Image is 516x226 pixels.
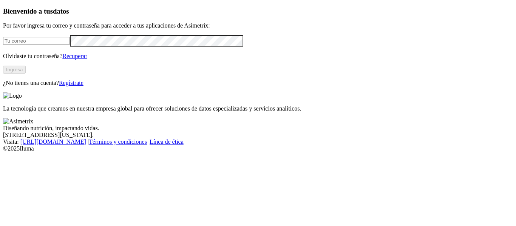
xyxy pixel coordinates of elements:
[3,92,22,99] img: Logo
[3,7,513,15] h3: Bienvenido a tus
[3,22,513,29] p: Por favor ingresa tu correo y contraseña para acceder a tus aplicaciones de Asimetrix:
[3,132,513,138] div: [STREET_ADDRESS][US_STATE].
[62,53,87,59] a: Recuperar
[59,80,83,86] a: Regístrate
[3,138,513,145] div: Visita : | |
[3,37,70,45] input: Tu correo
[150,138,184,145] a: Línea de ética
[3,125,513,132] div: Diseñando nutrición, impactando vidas.
[3,105,513,112] p: La tecnología que creamos en nuestra empresa global para ofrecer soluciones de datos especializad...
[3,66,26,74] button: Ingresa
[89,138,147,145] a: Términos y condiciones
[53,7,69,15] span: datos
[3,80,513,86] p: ¿No tienes una cuenta?
[3,53,513,60] p: Olvidaste tu contraseña?
[3,118,33,125] img: Asimetrix
[3,145,513,152] div: © 2025 Iluma
[20,138,86,145] a: [URL][DOMAIN_NAME]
